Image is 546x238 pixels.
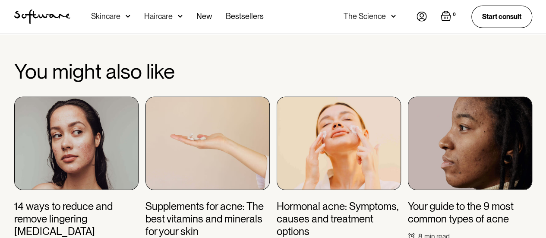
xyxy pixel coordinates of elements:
[408,200,532,225] h3: Your guide to the 9 most common types of acne
[14,200,139,238] h3: 14 ways to reduce and remove lingering [MEDICAL_DATA]
[14,10,70,24] img: Software Logo
[344,12,386,21] div: The Science
[126,12,130,21] img: arrow down
[14,60,532,83] h2: You might also like
[277,200,401,238] h3: Hormonal acne: Symptoms, causes and treatment options
[145,200,270,238] h3: Supplements for acne: The best vitamins and minerals for your skin
[144,12,173,21] div: Haircare
[441,11,458,23] a: Open empty cart
[471,6,532,28] a: Start consult
[91,12,120,21] div: Skincare
[391,12,396,21] img: arrow down
[14,10,70,24] a: home
[451,11,458,19] div: 0
[178,12,183,21] img: arrow down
